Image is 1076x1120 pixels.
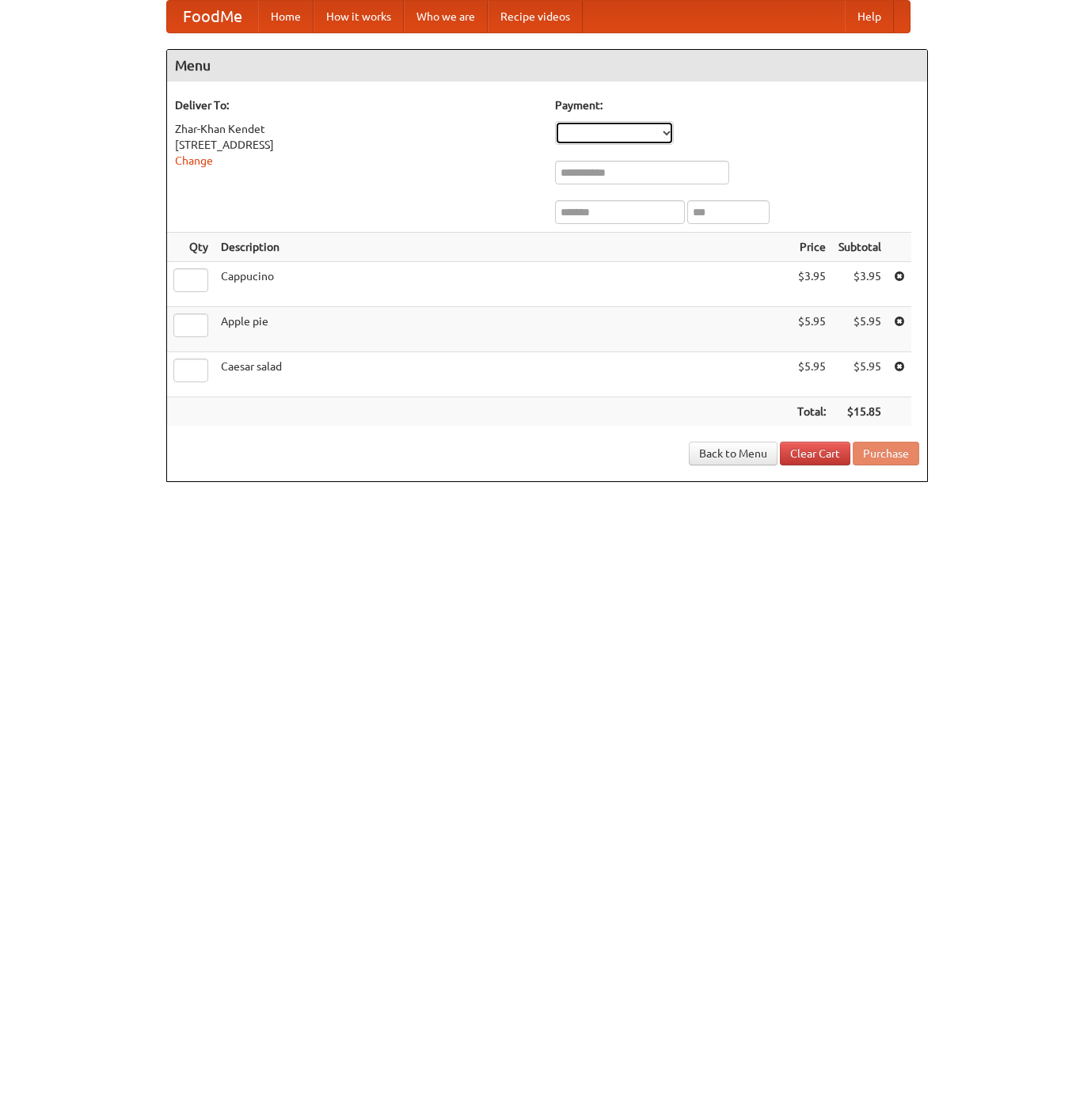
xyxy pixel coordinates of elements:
a: Who we are [404,1,488,32]
button: Purchase [853,442,919,465]
div: [STREET_ADDRESS] [175,137,539,153]
th: Qty [167,233,215,262]
td: $5.95 [791,307,832,352]
td: Caesar salad [215,352,791,397]
h4: Menu [167,50,927,82]
td: Apple pie [215,307,791,352]
a: Recipe videos [488,1,583,32]
a: How it works [314,1,404,32]
th: Price [791,233,832,262]
th: Subtotal [832,233,888,262]
a: Change [175,154,213,167]
td: $3.95 [832,262,888,307]
td: $3.95 [791,262,832,307]
div: Zhar-Khan Kendet [175,121,539,137]
a: Help [845,1,894,32]
th: Description [215,233,791,262]
a: Clear Cart [780,442,850,465]
td: $5.95 [832,307,888,352]
td: Cappucino [215,262,791,307]
th: Total: [791,397,832,427]
a: Home [258,1,314,32]
a: FoodMe [167,1,258,32]
td: $5.95 [832,352,888,397]
td: $5.95 [791,352,832,397]
h5: Payment: [555,97,919,113]
a: Back to Menu [689,442,778,465]
h5: Deliver To: [175,97,539,113]
th: $15.85 [832,397,888,427]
